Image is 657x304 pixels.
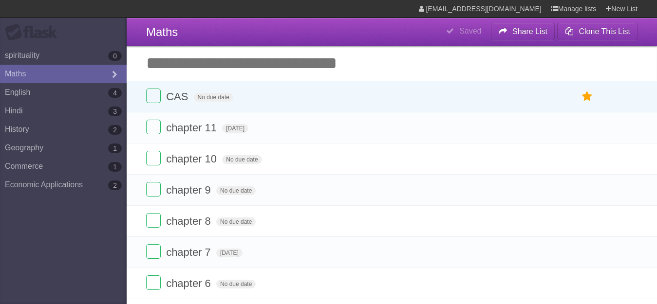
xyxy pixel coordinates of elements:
[216,280,256,288] span: No due date
[216,249,243,257] span: [DATE]
[146,213,161,228] label: Done
[146,182,161,197] label: Done
[491,23,555,40] button: Share List
[166,246,213,258] span: chapter 7
[108,180,122,190] b: 2
[108,51,122,61] b: 0
[216,217,256,226] span: No due date
[166,277,213,289] span: chapter 6
[459,27,481,35] b: Saved
[108,162,122,172] b: 1
[5,24,63,41] div: Flask
[146,89,161,103] label: Done
[146,25,178,38] span: Maths
[146,151,161,165] label: Done
[108,88,122,98] b: 4
[579,27,630,36] b: Clone This List
[194,93,233,102] span: No due date
[146,275,161,290] label: Done
[108,107,122,116] b: 3
[512,27,547,36] b: Share List
[222,155,262,164] span: No due date
[166,153,219,165] span: chapter 10
[146,244,161,259] label: Done
[166,90,190,103] span: CAS
[166,184,213,196] span: chapter 9
[216,186,256,195] span: No due date
[108,125,122,135] b: 2
[557,23,638,40] button: Clone This List
[146,120,161,134] label: Done
[166,122,219,134] span: chapter 11
[166,215,213,227] span: chapter 8
[222,124,248,133] span: [DATE]
[108,143,122,153] b: 1
[578,89,597,105] label: Star task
